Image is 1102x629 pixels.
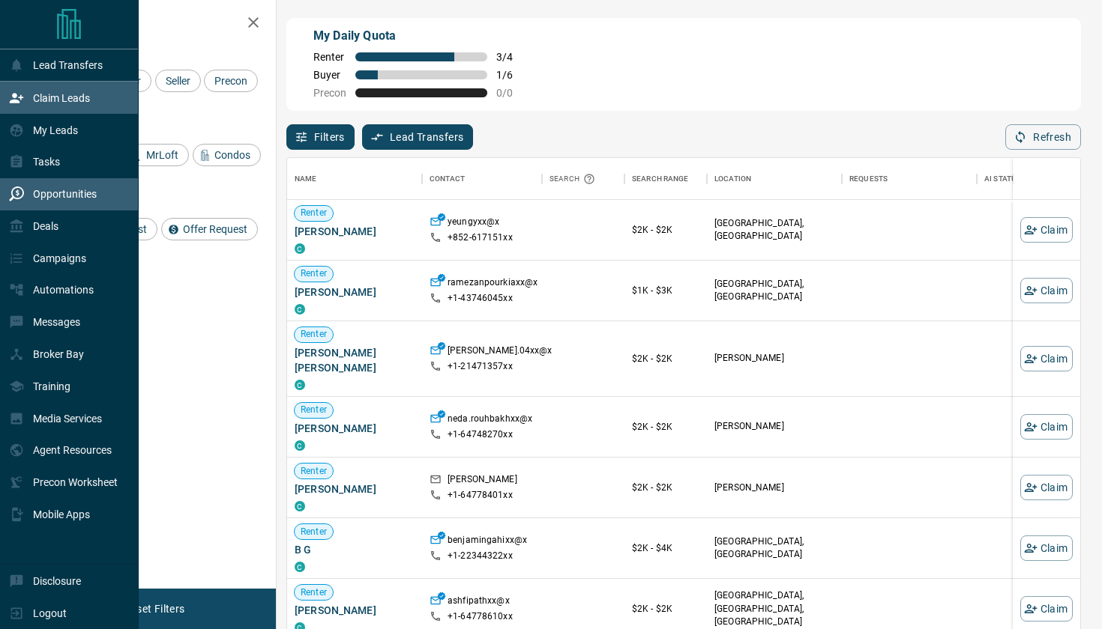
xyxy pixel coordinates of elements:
[362,124,474,150] button: Lead Transfers
[295,328,333,341] span: Renter
[448,610,513,623] p: +1- 64778610xx
[422,158,542,200] div: Contact
[1005,124,1081,150] button: Refresh
[496,69,529,81] span: 1 / 6
[161,218,258,240] div: Offer Request
[448,344,552,360] p: [PERSON_NAME].04xx@x
[295,285,415,300] span: [PERSON_NAME]
[632,541,699,555] p: $2K - $4K
[313,69,346,81] span: Buyer
[295,501,305,511] div: condos.ca
[295,421,415,436] span: [PERSON_NAME]
[714,420,834,433] p: [PERSON_NAME]
[160,75,196,87] span: Seller
[295,404,333,416] span: Renter
[295,267,333,280] span: Renter
[496,87,529,99] span: 0 / 0
[295,586,333,599] span: Renter
[707,158,842,200] div: Location
[448,595,510,610] p: ashfipathxx@x
[295,526,333,538] span: Renter
[295,243,305,254] div: condos.ca
[295,603,415,618] span: [PERSON_NAME]
[714,481,834,494] p: [PERSON_NAME]
[632,481,699,494] p: $2K - $2K
[849,158,888,200] div: Requests
[714,535,834,561] p: [GEOGRAPHIC_DATA], [GEOGRAPHIC_DATA]
[448,292,513,305] p: +1- 43746045xx
[313,87,346,99] span: Precon
[448,231,513,244] p: +852- 617151xx
[430,158,465,200] div: Contact
[624,158,707,200] div: Search Range
[295,542,415,557] span: B G
[714,278,834,303] p: [GEOGRAPHIC_DATA], [GEOGRAPHIC_DATA]
[1020,217,1073,243] button: Claim
[295,304,305,314] div: condos.ca
[714,217,834,243] p: [GEOGRAPHIC_DATA], [GEOGRAPHIC_DATA]
[286,124,355,150] button: Filters
[842,158,977,200] div: Requests
[295,224,415,239] span: [PERSON_NAME]
[295,562,305,572] div: condos.ca
[714,158,751,200] div: Location
[124,144,189,166] div: MrLoft
[48,15,261,33] h2: Filters
[632,284,699,297] p: $1K - $3K
[295,465,333,478] span: Renter
[193,144,261,166] div: Condos
[204,70,258,92] div: Precon
[632,352,699,365] p: $2K - $2K
[287,158,422,200] div: Name
[1020,535,1073,561] button: Claim
[295,345,415,375] span: [PERSON_NAME] [PERSON_NAME]
[313,27,529,45] p: My Daily Quota
[209,149,256,161] span: Condos
[448,276,538,292] p: ramezanpourkiaxx@x
[714,589,834,628] p: [GEOGRAPHIC_DATA], [GEOGRAPHIC_DATA], [GEOGRAPHIC_DATA]
[1020,278,1073,303] button: Claim
[714,352,834,365] p: [PERSON_NAME]
[1020,346,1073,371] button: Claim
[1020,475,1073,500] button: Claim
[448,428,513,441] p: +1- 64748270xx
[550,158,599,200] div: Search
[632,158,689,200] div: Search Range
[984,158,1021,200] div: AI Status
[295,380,305,390] div: condos.ca
[448,534,527,550] p: benjamingahixx@x
[632,602,699,616] p: $2K - $2K
[155,70,201,92] div: Seller
[496,51,529,63] span: 3 / 4
[141,149,184,161] span: MrLoft
[448,216,499,231] p: yeungyxx@x
[295,158,317,200] div: Name
[448,413,532,428] p: neda.rouhbakhxx@x
[448,360,513,373] p: +1- 21471357xx
[209,75,253,87] span: Precon
[1020,596,1073,622] button: Claim
[448,489,513,502] p: +1- 64778401xx
[632,223,699,237] p: $2K - $2K
[632,420,699,434] p: $2K - $2K
[295,207,333,219] span: Renter
[1020,414,1073,440] button: Claim
[178,223,253,235] span: Offer Request
[295,481,415,496] span: [PERSON_NAME]
[448,550,513,562] p: +1- 22344322xx
[448,473,517,489] p: [PERSON_NAME]
[295,440,305,451] div: condos.ca
[313,51,346,63] span: Renter
[114,596,194,622] button: Reset Filters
